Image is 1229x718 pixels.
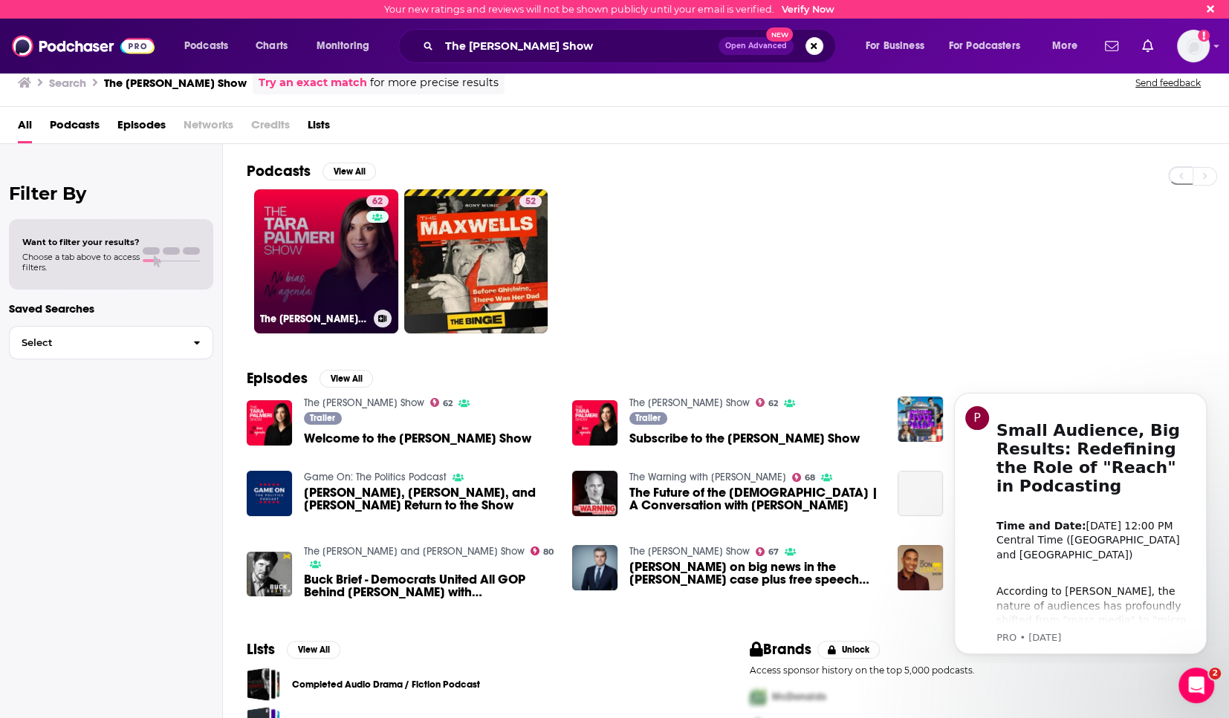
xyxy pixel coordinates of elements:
[247,552,292,597] img: Buck Brief - Democrats United All GOP Behind Trump with Tara Palmeri
[635,414,661,422] span: Trailer
[792,473,816,482] a: 68
[572,545,617,590] img: Tara Palmeri on big news in the Epstein case plus free speech expert Nico Perrino on the Paramoun...
[310,414,335,422] span: Trailer
[254,189,398,333] a: 62The [PERSON_NAME] Show
[1131,76,1205,89] button: Send feedback
[1099,33,1124,59] a: Show notifications dropdown
[443,400,453,407] span: 62
[247,162,376,180] a: PodcastsView All
[756,398,779,407] a: 62
[308,113,330,143] a: Lists
[1177,30,1210,62] img: User Profile
[304,471,447,483] a: Game On: The Politics Podcast
[525,195,536,209] span: 52
[572,471,617,516] img: The Future of the Democratic Party | A Conversation with Tara Palmeri
[247,640,340,659] a: ListsView All
[50,113,100,143] a: Podcasts
[805,474,815,481] span: 68
[768,400,778,407] span: 62
[22,252,140,272] span: Choose a tab above to access filters.
[1198,30,1210,42] svg: Email not verified
[246,34,296,58] a: Charts
[322,163,376,180] button: View All
[898,396,943,442] img: Tara Palmeri Talks Lindy Li Showdown
[756,547,779,556] a: 67
[629,471,786,483] a: The Warning with Steve Schmidt
[104,76,247,90] h3: The [PERSON_NAME] Show
[629,486,880,512] a: The Future of the Democratic Party | A Conversation with Tara Palmeri
[184,113,233,143] span: Networks
[18,113,32,143] span: All
[898,545,943,590] img: LEMON DROP | State of the CHAOS with Tara Palmeri, Mike Nellis, Michael Fanone, & Glenn Kirschner
[247,668,280,701] a: Completed Audio Drama / Fiction Podcast
[519,195,542,207] a: 52
[768,549,779,555] span: 67
[174,34,247,58] button: open menu
[304,396,424,409] a: The Tara Palmeri Show
[1052,36,1077,56] span: More
[247,471,292,516] a: Zac McCrary, Billy Ray, and Tara Palmeri Return to the Show
[629,561,880,586] span: [PERSON_NAME] on big news in the [PERSON_NAME] case plus free speech expert [PERSON_NAME] on the ...
[1177,30,1210,62] button: Show profile menu
[184,36,228,56] span: Podcasts
[304,486,554,512] a: Zac McCrary, Billy Ray, and Tara Palmeri Return to the Show
[1178,668,1214,703] iframe: Intercom live chat
[719,37,794,55] button: Open AdvancedNew
[572,400,617,446] img: Subscribe to the Tara Palmeri Show
[1136,33,1159,59] a: Show notifications dropdown
[629,561,880,586] a: Tara Palmeri on big news in the Epstein case plus free speech expert Nico Perrino on the Paramoun...
[750,640,811,659] h2: Brands
[1042,34,1096,58] button: open menu
[866,36,924,56] span: For Business
[117,113,166,143] a: Episodes
[430,398,453,407] a: 62
[412,29,850,63] div: Search podcasts, credits, & more...
[372,195,383,209] span: 62
[320,370,373,388] button: View All
[247,400,292,446] img: Welcome to the Tara Palmeri Show
[366,195,389,207] a: 62
[10,338,181,347] span: Select
[317,36,369,56] span: Monitoring
[287,641,340,659] button: View All
[543,549,554,555] span: 80
[817,641,881,659] button: Unlock
[304,432,531,445] a: Welcome to the Tara Palmeri Show
[629,486,880,512] span: The Future of the [DEMOGRAPHIC_DATA] | A Conversation with [PERSON_NAME]
[855,34,943,58] button: open menu
[629,432,860,445] span: Subscribe to the [PERSON_NAME] Show
[22,237,140,247] span: Want to filter your results?
[251,113,290,143] span: Credits
[939,34,1042,58] button: open menu
[304,432,531,445] span: Welcome to the [PERSON_NAME] Show
[12,32,155,60] img: Podchaser - Follow, Share and Rate Podcasts
[9,301,213,316] p: Saved Searches
[49,76,86,90] h3: Search
[629,432,860,445] a: Subscribe to the Tara Palmeri Show
[247,369,373,388] a: EpisodesView All
[304,486,554,512] span: [PERSON_NAME], [PERSON_NAME], and [PERSON_NAME] Return to the Show
[949,36,1020,56] span: For Podcasters
[304,545,525,558] a: The Clay Travis and Buck Sexton Show
[531,546,554,555] a: 80
[292,676,480,693] a: Completed Audio Drama / Fiction Podcast
[259,74,367,91] a: Try an exact match
[932,380,1229,663] iframe: Intercom notifications message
